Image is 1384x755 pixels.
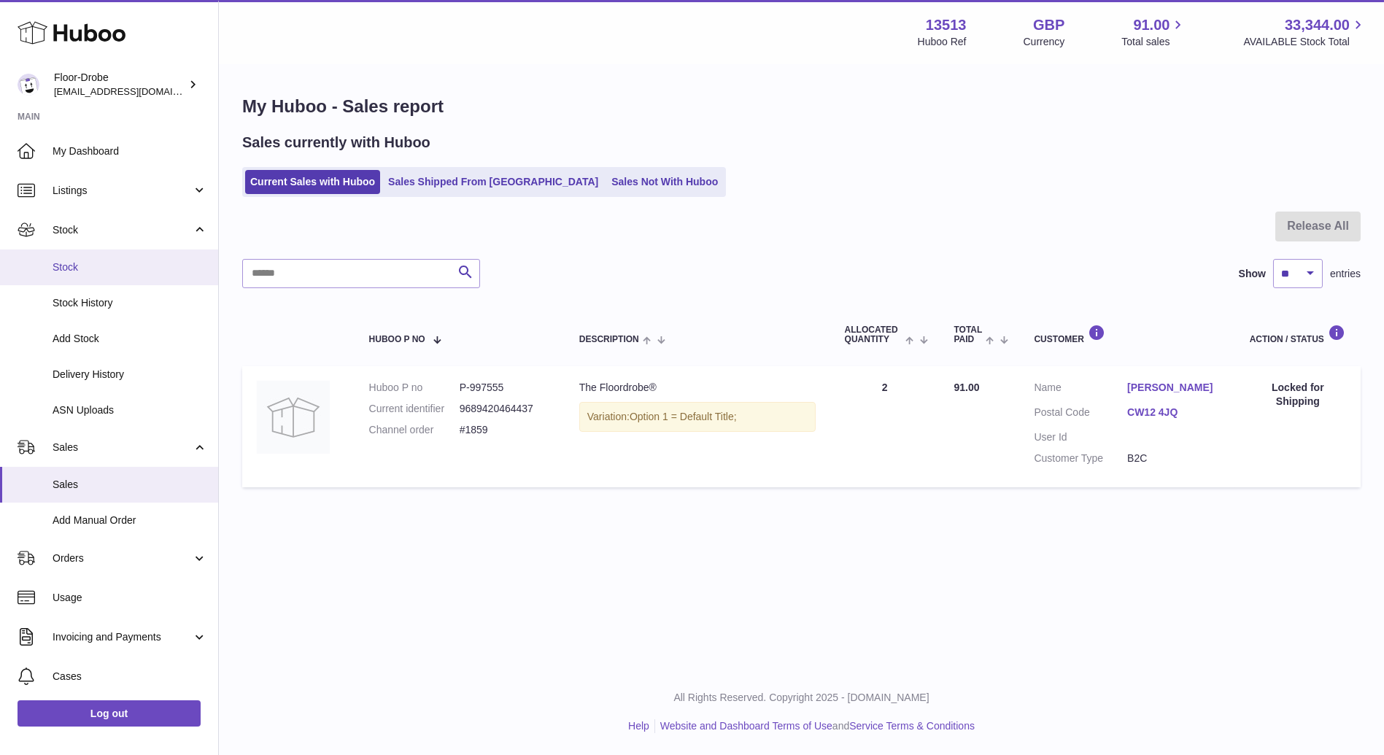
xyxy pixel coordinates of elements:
dd: 9689420464437 [460,402,550,416]
img: jthurling@live.com [18,74,39,96]
a: Website and Dashboard Terms of Use [660,720,832,732]
span: Listings [53,184,192,198]
dt: Current identifier [369,402,460,416]
span: 33,344.00 [1285,15,1350,35]
span: AVAILABLE Stock Total [1243,35,1366,49]
td: 2 [830,366,940,487]
div: Customer [1034,325,1220,344]
dt: Huboo P no [369,381,460,395]
label: Show [1239,267,1266,281]
span: Sales [53,441,192,454]
a: Sales Not With Huboo [606,170,723,194]
span: Stock [53,223,192,237]
div: Variation: [579,402,816,432]
div: Huboo Ref [918,35,967,49]
div: Currency [1024,35,1065,49]
dt: Name [1034,381,1127,398]
dd: #1859 [460,423,550,437]
span: ASN Uploads [53,403,207,417]
p: All Rights Reserved. Copyright 2025 - [DOMAIN_NAME] [231,691,1372,705]
a: 33,344.00 AVAILABLE Stock Total [1243,15,1366,49]
span: Delivery History [53,368,207,382]
dt: Customer Type [1034,452,1127,465]
a: Sales Shipped From [GEOGRAPHIC_DATA] [383,170,603,194]
a: Current Sales with Huboo [245,170,380,194]
h1: My Huboo - Sales report [242,95,1361,118]
span: Description [579,335,639,344]
div: Locked for Shipping [1250,381,1346,409]
span: Sales [53,478,207,492]
span: Cases [53,670,207,684]
a: Log out [18,700,201,727]
span: 91.00 [954,382,979,393]
strong: GBP [1033,15,1064,35]
span: Huboo P no [369,335,425,344]
span: Add Manual Order [53,514,207,527]
dd: P-997555 [460,381,550,395]
span: My Dashboard [53,144,207,158]
dd: B2C [1127,452,1221,465]
span: Total paid [954,325,982,344]
a: CW12 4JQ [1127,406,1221,419]
h2: Sales currently with Huboo [242,133,430,152]
span: entries [1330,267,1361,281]
span: Option 1 = Default Title; [630,411,737,422]
dt: Channel order [369,423,460,437]
span: Stock History [53,296,207,310]
div: Floor-Drobe [54,71,185,98]
span: Stock [53,260,207,274]
a: Help [628,720,649,732]
span: [EMAIL_ADDRESS][DOMAIN_NAME] [54,85,214,97]
a: [PERSON_NAME] [1127,381,1221,395]
a: Service Terms & Conditions [849,720,975,732]
strong: 13513 [926,15,967,35]
span: Orders [53,551,192,565]
img: no-photo.jpg [257,381,330,454]
span: Invoicing and Payments [53,630,192,644]
li: and [655,719,975,733]
div: Action / Status [1250,325,1346,344]
span: Usage [53,591,207,605]
dt: User Id [1034,430,1127,444]
span: Total sales [1121,35,1186,49]
dt: Postal Code [1034,406,1127,423]
span: 91.00 [1133,15,1170,35]
span: ALLOCATED Quantity [845,325,902,344]
a: 91.00 Total sales [1121,15,1186,49]
span: Add Stock [53,332,207,346]
div: The Floordrobe® [579,381,816,395]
